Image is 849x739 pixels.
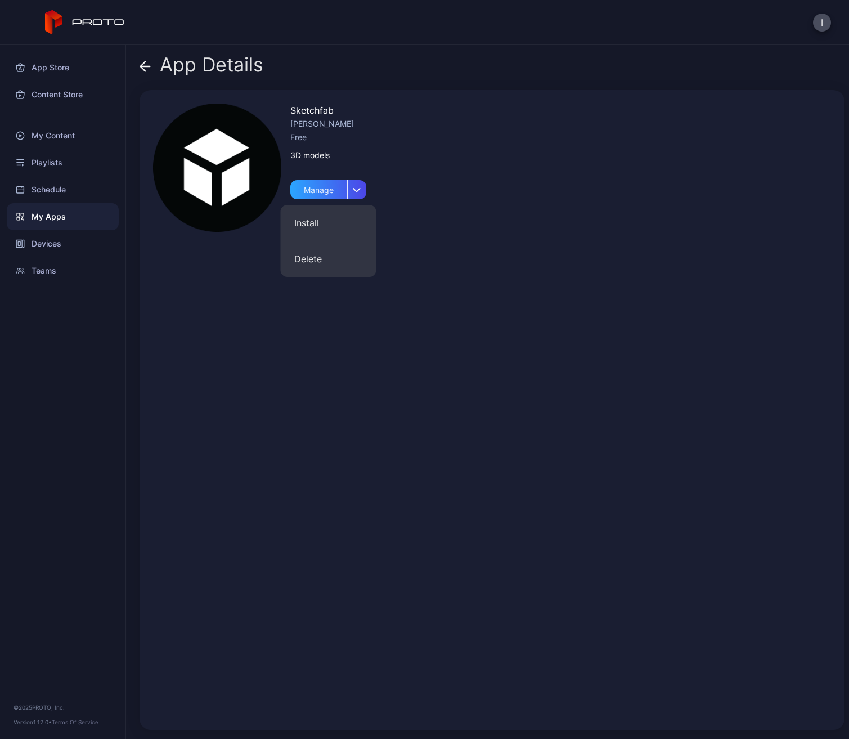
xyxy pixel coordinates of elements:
div: Sketchfab [290,104,366,117]
button: I [813,14,831,32]
a: Devices [7,230,119,257]
a: Teams [7,257,119,284]
a: Schedule [7,176,119,203]
div: 3D models [290,149,366,162]
button: Delete [281,241,376,277]
a: Terms Of Service [52,719,98,725]
button: Manage [290,176,366,199]
div: Manage [290,180,347,199]
a: My Content [7,122,119,149]
a: My Apps [7,203,119,230]
a: Content Store [7,81,119,108]
div: [PERSON_NAME] [290,117,366,131]
a: Playlists [7,149,119,176]
a: App Store [7,54,119,81]
button: Install [281,205,376,241]
div: © 2025 PROTO, Inc. [14,703,112,712]
div: App Details [140,54,263,81]
span: Version 1.12.0 • [14,719,52,725]
div: Free [290,131,366,144]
